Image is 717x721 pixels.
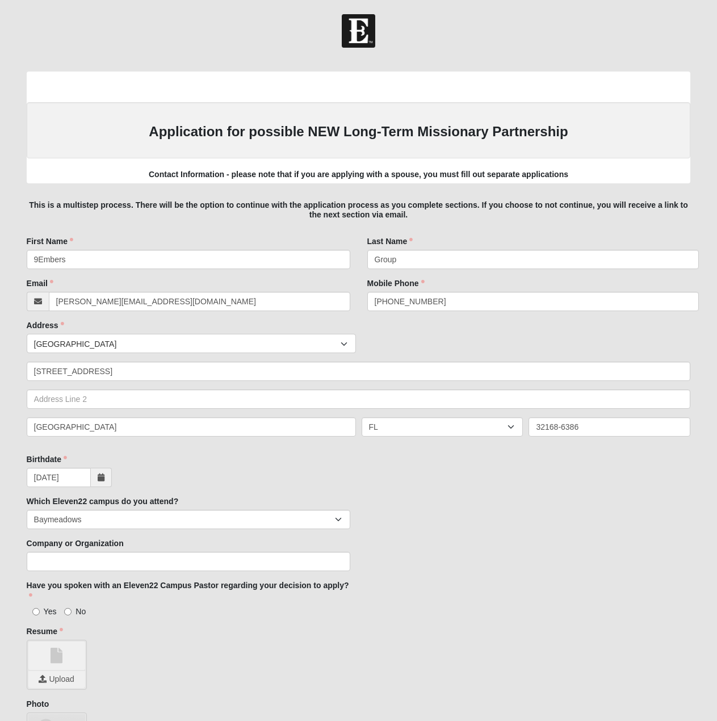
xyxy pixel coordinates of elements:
[27,454,67,465] label: Birthdate
[367,278,425,289] label: Mobile Phone
[27,236,73,247] label: First Name
[529,417,690,437] input: Zip
[64,608,72,615] input: No
[27,698,49,710] label: Photo
[27,278,53,289] label: Email
[342,14,375,48] img: Church of Eleven22 Logo
[27,626,63,637] label: Resume
[38,124,680,140] h3: Application for possible NEW Long-Term Missionary Partnership
[44,607,57,616] span: Yes
[27,170,691,179] h5: Contact Information - please note that if you are applying with a spouse, you must fill out separ...
[27,389,691,409] input: Address Line 2
[27,496,179,507] label: Which Eleven22 campus do you attend?
[76,607,86,616] span: No
[27,200,691,220] h5: This is a multistep process. There will be the option to continue with the application process as...
[27,320,64,331] label: Address
[27,580,350,602] label: Have you spoken with an Eleven22 Campus Pastor regarding your decision to apply?
[32,608,40,615] input: Yes
[27,538,124,549] label: Company or Organization
[27,362,691,381] input: Address Line 1
[367,236,413,247] label: Last Name
[27,417,356,437] input: City
[34,334,341,354] span: [GEOGRAPHIC_DATA]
